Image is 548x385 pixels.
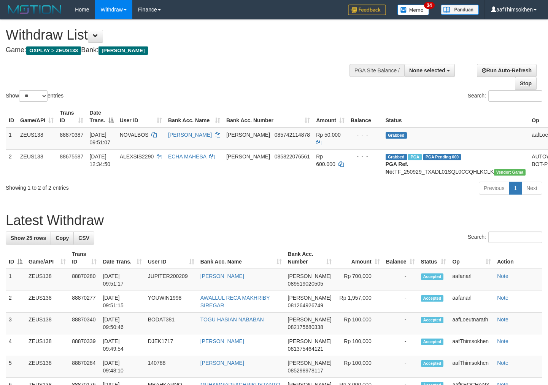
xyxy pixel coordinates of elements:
td: 140788 [145,356,197,378]
span: Copy 085742114878 to clipboard [275,132,310,138]
span: [DATE] 09:51:07 [89,132,110,145]
td: 88870277 [69,291,100,313]
th: Date Trans.: activate to sort column descending [86,106,116,128]
span: [DATE] 12:34:50 [89,153,110,167]
a: Show 25 rows [6,232,51,244]
a: Note [497,360,508,366]
td: 88870280 [69,269,100,291]
td: 4 [6,334,25,356]
td: aafThimsokhen [449,356,494,378]
span: Copy 081264926749 to clipboard [288,302,323,308]
th: Amount: activate to sort column ascending [313,106,348,128]
span: [PERSON_NAME] [288,273,332,279]
span: None selected [409,67,445,73]
td: ZEUS138 [25,269,69,291]
span: 34 [424,2,434,9]
th: Bank Acc. Name: activate to sort column ascending [165,106,223,128]
th: ID: activate to sort column descending [6,247,25,269]
h1: Withdraw List [6,27,358,43]
span: [PERSON_NAME] [288,295,332,301]
th: User ID: activate to sort column ascending [145,247,197,269]
td: DJEK1717 [145,334,197,356]
td: 88870339 [69,334,100,356]
div: Showing 1 to 2 of 2 entries [6,181,222,192]
td: ZEUS138 [25,356,69,378]
th: Bank Acc. Name: activate to sort column ascending [197,247,285,269]
td: [DATE] 09:48:10 [100,356,145,378]
img: Feedback.jpg [348,5,386,15]
th: Game/API: activate to sort column ascending [25,247,69,269]
a: AWALLUL RECA MAKHRIBY SIREGAR [200,295,270,308]
th: User ID: activate to sort column ascending [117,106,165,128]
td: 2 [6,291,25,313]
span: ALEXSIS2290 [120,153,154,160]
td: 88870284 [69,356,100,378]
th: Game/API: activate to sort column ascending [17,106,57,128]
span: 88870387 [60,132,83,138]
th: Balance [348,106,383,128]
td: BODAT381 [145,313,197,334]
a: Stop [515,77,537,90]
span: PGA Pending [423,154,461,160]
span: Grabbed [386,154,407,160]
span: [PERSON_NAME] [226,132,270,138]
td: [DATE] 09:50:46 [100,313,145,334]
td: 2 [6,149,17,179]
a: ECHA MAHESA [168,153,206,160]
td: Rp 100,000 [335,356,383,378]
td: ZEUS138 [25,291,69,313]
label: Show entries [6,90,64,102]
th: Trans ID: activate to sort column ascending [69,247,100,269]
td: aafanarl [449,269,494,291]
span: [PERSON_NAME] [288,338,332,344]
th: Status [383,106,529,128]
span: Accepted [421,339,444,345]
span: Accepted [421,360,444,367]
td: ZEUS138 [17,149,57,179]
th: Date Trans.: activate to sort column ascending [100,247,145,269]
td: 1 [6,128,17,150]
a: CSV [73,232,94,244]
span: 88675587 [60,153,83,160]
td: 88870340 [69,313,100,334]
label: Search: [468,232,542,243]
span: Copy 081375464121 to clipboard [288,346,323,352]
td: 3 [6,313,25,334]
label: Search: [468,90,542,102]
a: [PERSON_NAME] [200,273,244,279]
img: Button%20Memo.svg [397,5,429,15]
th: Status: activate to sort column ascending [418,247,450,269]
a: [PERSON_NAME] [200,360,244,366]
th: Op: activate to sort column ascending [449,247,494,269]
span: Rp 600.000 [316,153,335,167]
td: [DATE] 09:51:15 [100,291,145,313]
span: Copy [56,235,69,241]
span: NOVALBOS [120,132,149,138]
span: Copy 085298978117 to clipboard [288,367,323,374]
a: Previous [479,182,509,195]
td: aafLoeutnarath [449,313,494,334]
td: ZEUS138 [25,334,69,356]
select: Showentries [19,90,48,102]
th: ID [6,106,17,128]
span: Copy 085822076561 to clipboard [275,153,310,160]
input: Search: [488,232,542,243]
span: Copy 089519020505 to clipboard [288,281,323,287]
a: [PERSON_NAME] [168,132,212,138]
span: Accepted [421,295,444,302]
td: ZEUS138 [17,128,57,150]
td: Rp 100,000 [335,334,383,356]
td: [DATE] 09:49:54 [100,334,145,356]
a: Copy [51,232,74,244]
td: Rp 1,957,000 [335,291,383,313]
td: aafThimsokhen [449,334,494,356]
a: Run Auto-Refresh [477,64,537,77]
td: Rp 700,000 [335,269,383,291]
span: Accepted [421,317,444,323]
td: TF_250929_TXADL01SQL0CCQHLKCLK [383,149,529,179]
span: [PERSON_NAME] [98,46,148,55]
span: Marked by aafpengsreynich [408,154,421,160]
td: 1 [6,269,25,291]
td: JUPITER200209 [145,269,197,291]
img: panduan.png [441,5,479,15]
